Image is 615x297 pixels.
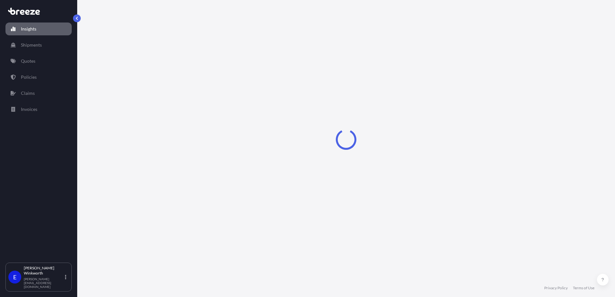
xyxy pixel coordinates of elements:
[21,26,36,32] p: Insights
[24,265,64,276] p: [PERSON_NAME] Winkworth
[5,87,72,100] a: Claims
[5,103,72,116] a: Invoices
[21,58,35,64] p: Quotes
[5,71,72,84] a: Policies
[5,22,72,35] a: Insights
[24,277,64,289] p: [PERSON_NAME][EMAIL_ADDRESS][DOMAIN_NAME]
[21,90,35,96] p: Claims
[544,285,568,291] a: Privacy Policy
[21,74,37,80] p: Policies
[5,55,72,67] a: Quotes
[13,274,16,280] span: E
[21,106,37,113] p: Invoices
[5,39,72,51] a: Shipments
[573,285,594,291] a: Terms of Use
[21,42,42,48] p: Shipments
